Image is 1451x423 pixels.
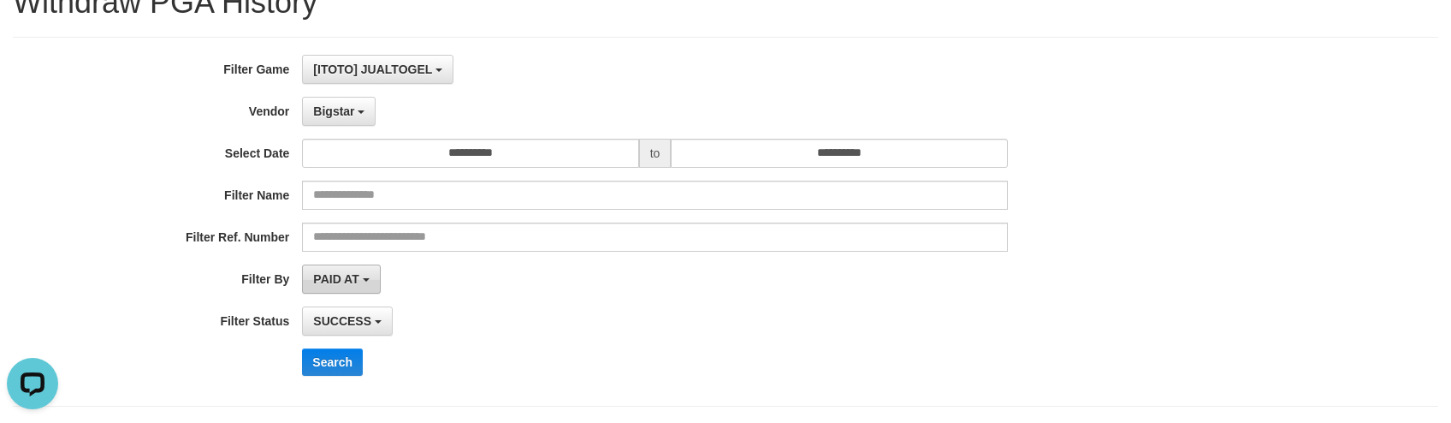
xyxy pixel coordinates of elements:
[639,139,672,168] span: to
[313,63,432,76] span: [ITOTO] JUALTOGEL
[313,104,354,118] span: Bigstar
[302,307,393,336] button: SUCCESS
[302,349,363,376] button: Search
[313,314,371,328] span: SUCCESS
[302,265,380,294] button: PAID AT
[302,97,376,126] button: Bigstar
[7,7,58,58] button: Open LiveChat chat widget
[302,55,453,84] button: [ITOTO] JUALTOGEL
[313,272,358,286] span: PAID AT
